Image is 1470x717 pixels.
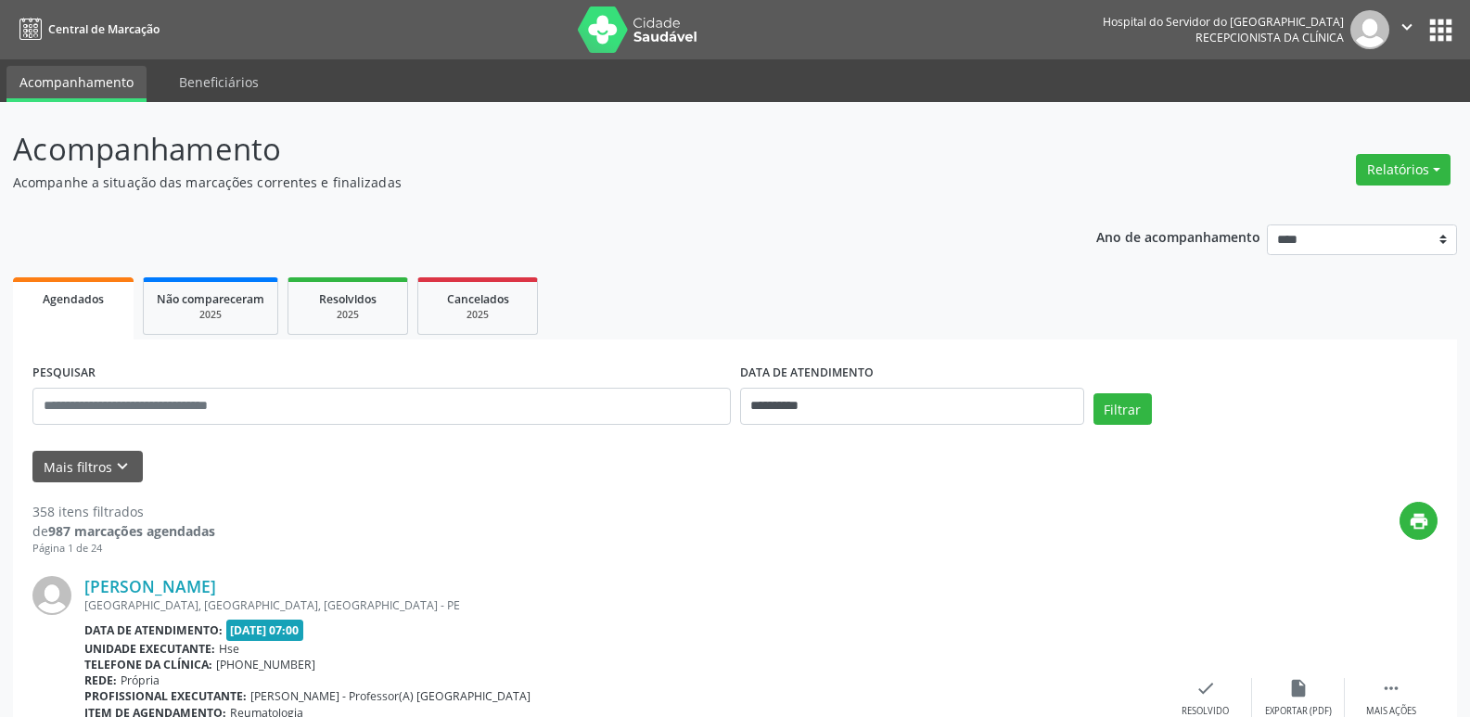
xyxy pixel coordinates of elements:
a: Acompanhamento [6,66,147,102]
b: Telefone da clínica: [84,657,212,672]
span: Própria [121,672,160,688]
div: 358 itens filtrados [32,502,215,521]
img: img [32,576,71,615]
a: Beneficiários [166,66,272,98]
div: de [32,521,215,541]
span: [DATE] 07:00 [226,620,304,641]
b: Data de atendimento: [84,622,223,638]
div: Página 1 de 24 [32,541,215,557]
img: img [1350,10,1389,49]
div: 2025 [301,308,394,322]
span: Cancelados [447,291,509,307]
strong: 987 marcações agendadas [48,522,215,540]
button: apps [1425,14,1457,46]
i: print [1409,511,1429,531]
b: Unidade executante: [84,641,215,657]
p: Acompanhamento [13,126,1024,173]
b: Profissional executante: [84,688,247,704]
span: Central de Marcação [48,21,160,37]
button: Mais filtroskeyboard_arrow_down [32,451,143,483]
p: Acompanhe a situação das marcações correntes e finalizadas [13,173,1024,192]
label: DATA DE ATENDIMENTO [740,359,874,388]
span: Não compareceram [157,291,264,307]
i:  [1381,678,1401,698]
button: Filtrar [1093,393,1152,425]
div: 2025 [157,308,264,322]
button: Relatórios [1356,154,1451,186]
div: [GEOGRAPHIC_DATA], [GEOGRAPHIC_DATA], [GEOGRAPHIC_DATA] - PE [84,597,1159,613]
span: [PERSON_NAME] - Professor(A) [GEOGRAPHIC_DATA] [250,688,530,704]
span: [PHONE_NUMBER] [216,657,315,672]
i:  [1397,17,1417,37]
a: [PERSON_NAME] [84,576,216,596]
i: insert_drive_file [1288,678,1309,698]
div: 2025 [431,308,524,322]
span: Hse [219,641,239,657]
label: PESQUISAR [32,359,96,388]
button: print [1400,502,1438,540]
div: Hospital do Servidor do [GEOGRAPHIC_DATA] [1103,14,1344,30]
i: check [1195,678,1216,698]
p: Ano de acompanhamento [1096,224,1260,248]
span: Recepcionista da clínica [1195,30,1344,45]
b: Rede: [84,672,117,688]
button:  [1389,10,1425,49]
a: Central de Marcação [13,14,160,45]
span: Agendados [43,291,104,307]
span: Resolvidos [319,291,377,307]
i: keyboard_arrow_down [112,456,133,477]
